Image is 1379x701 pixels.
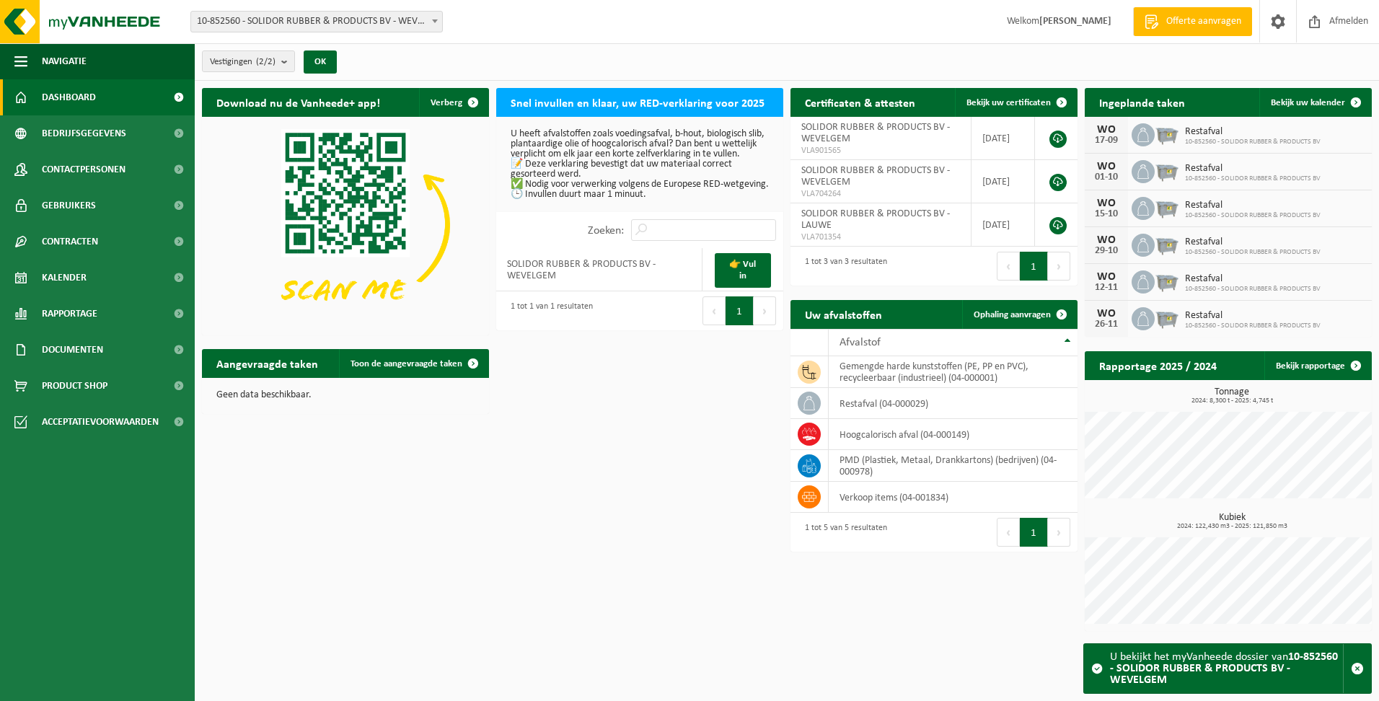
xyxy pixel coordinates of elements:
span: 10-852560 - SOLIDOR RUBBER & PRODUCTS BV [1185,322,1321,330]
span: Product Shop [42,368,107,404]
span: VLA701354 [801,232,960,243]
a: Bekijk rapportage [1264,351,1370,380]
button: Next [1048,518,1070,547]
span: Ophaling aanvragen [974,310,1051,319]
div: WO [1092,308,1121,319]
h3: Tonnage [1092,387,1372,405]
strong: [PERSON_NAME] [1039,16,1111,27]
button: 1 [1020,252,1048,281]
h3: Kubiek [1092,513,1372,530]
span: 10-852560 - SOLIDOR RUBBER & PRODUCTS BV [1185,138,1321,146]
div: WO [1092,234,1121,246]
button: 1 [726,296,754,325]
h2: Snel invullen en klaar, uw RED-verklaring voor 2025 [496,88,779,116]
span: Bekijk uw kalender [1271,98,1345,107]
span: Restafval [1185,163,1321,175]
span: Contactpersonen [42,151,125,188]
span: 10-852560 - SOLIDOR RUBBER & PRODUCTS BV [1185,175,1321,183]
a: Ophaling aanvragen [962,300,1076,329]
h2: Certificaten & attesten [790,88,930,116]
span: VLA704264 [801,188,960,200]
td: PMD (Plastiek, Metaal, Drankkartons) (bedrijven) (04-000978) [829,450,1078,482]
span: Offerte aanvragen [1163,14,1245,29]
img: WB-2500-GAL-GY-01 [1155,268,1179,293]
span: 10-852560 - SOLIDOR RUBBER & PRODUCTS BV - WEVELGEM [191,12,442,32]
strong: 10-852560 - SOLIDOR RUBBER & PRODUCTS BV - WEVELGEM [1110,651,1338,686]
h2: Ingeplande taken [1085,88,1199,116]
span: 10-852560 - SOLIDOR RUBBER & PRODUCTS BV [1185,285,1321,294]
span: Contracten [42,224,98,260]
span: Restafval [1185,310,1321,322]
span: 10-852560 - SOLIDOR RUBBER & PRODUCTS BV [1185,248,1321,257]
p: Geen data beschikbaar. [216,390,475,400]
img: WB-2500-GAL-GY-01 [1155,305,1179,330]
span: Kalender [42,260,87,296]
span: 2024: 122,430 m3 - 2025: 121,850 m3 [1092,523,1372,530]
span: SOLIDOR RUBBER & PRODUCTS BV - LAUWE [801,208,950,231]
td: verkoop items (04-001834) [829,482,1078,513]
span: Afvalstof [840,337,881,348]
span: VLA901565 [801,145,960,156]
div: 12-11 [1092,283,1121,293]
h2: Uw afvalstoffen [790,300,896,328]
span: Gebruikers [42,188,96,224]
span: Vestigingen [210,51,276,73]
span: 10-852560 - SOLIDOR RUBBER & PRODUCTS BV - WEVELGEM [190,11,443,32]
span: Documenten [42,332,103,368]
div: 15-10 [1092,209,1121,219]
button: 1 [1020,518,1048,547]
h2: Download nu de Vanheede+ app! [202,88,395,116]
span: Bedrijfsgegevens [42,115,126,151]
span: Restafval [1185,273,1321,285]
span: Verberg [431,98,462,107]
div: WO [1092,124,1121,136]
span: 2024: 8,300 t - 2025: 4,745 t [1092,397,1372,405]
count: (2/2) [256,57,276,66]
span: Restafval [1185,126,1321,138]
div: 29-10 [1092,246,1121,256]
div: 1 tot 3 van 3 resultaten [798,250,887,282]
div: WO [1092,161,1121,172]
a: Bekijk uw kalender [1259,88,1370,117]
img: WB-2500-GAL-GY-01 [1155,158,1179,182]
div: 1 tot 1 van 1 resultaten [503,295,593,327]
div: WO [1092,271,1121,283]
button: Previous [997,518,1020,547]
button: Next [754,296,776,325]
div: 1 tot 5 van 5 resultaten [798,516,887,548]
span: Restafval [1185,237,1321,248]
img: Download de VHEPlus App [202,117,489,332]
label: Zoeken: [588,225,624,237]
button: Previous [702,296,726,325]
span: Dashboard [42,79,96,115]
button: Vestigingen(2/2) [202,50,295,72]
button: Next [1048,252,1070,281]
td: restafval (04-000029) [829,388,1078,419]
td: gemengde harde kunststoffen (PE, PP en PVC), recycleerbaar (industrieel) (04-000001) [829,356,1078,388]
img: WB-2500-GAL-GY-01 [1155,232,1179,256]
span: 10-852560 - SOLIDOR RUBBER & PRODUCTS BV [1185,211,1321,220]
p: U heeft afvalstoffen zoals voedingsafval, b-hout, biologisch slib, plantaardige olie of hoogcalor... [511,129,769,200]
td: hoogcalorisch afval (04-000149) [829,419,1078,450]
span: Bekijk uw certificaten [966,98,1051,107]
button: OK [304,50,337,74]
div: 26-11 [1092,319,1121,330]
td: SOLIDOR RUBBER & PRODUCTS BV - WEVELGEM [496,248,702,291]
span: Navigatie [42,43,87,79]
td: [DATE] [972,203,1035,247]
a: Toon de aangevraagde taken [339,349,488,378]
div: 01-10 [1092,172,1121,182]
a: 👉 Vul in [715,253,771,288]
button: Previous [997,252,1020,281]
td: [DATE] [972,160,1035,203]
div: 17-09 [1092,136,1121,146]
div: U bekijkt het myVanheede dossier van [1110,644,1343,693]
a: Bekijk uw certificaten [955,88,1076,117]
span: SOLIDOR RUBBER & PRODUCTS BV - WEVELGEM [801,122,950,144]
a: Offerte aanvragen [1133,7,1252,36]
button: Verberg [419,88,488,117]
span: Restafval [1185,200,1321,211]
img: WB-2500-GAL-GY-01 [1155,195,1179,219]
img: WB-2500-GAL-GY-01 [1155,121,1179,146]
span: Rapportage [42,296,97,332]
